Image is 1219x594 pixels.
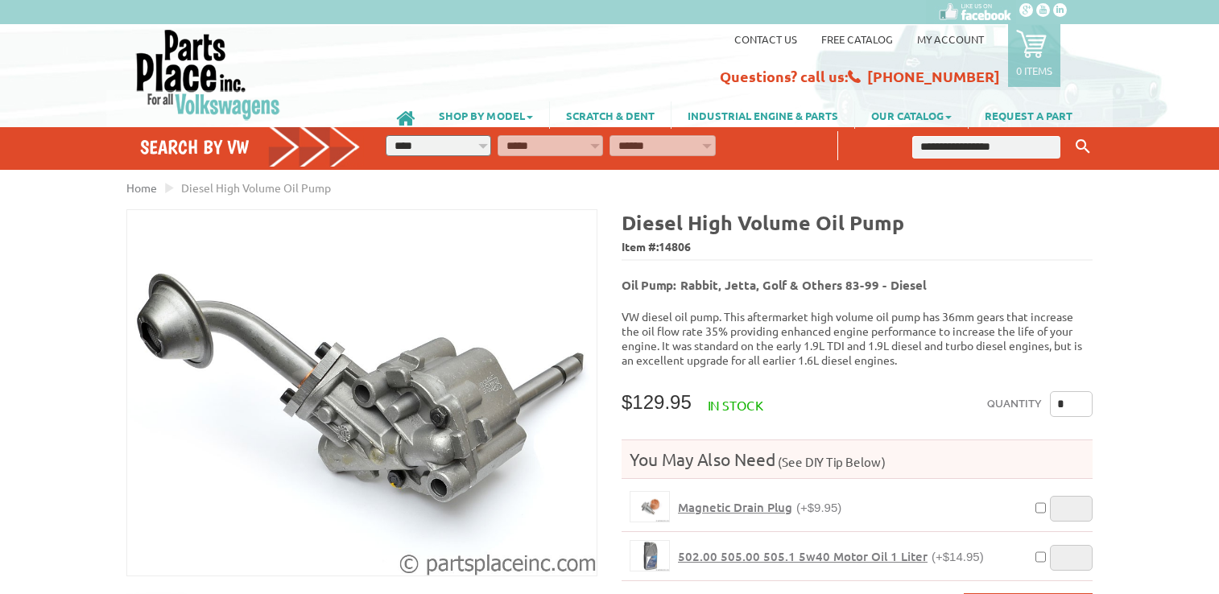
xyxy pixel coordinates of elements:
[796,501,841,514] span: (+$9.95)
[678,548,928,564] span: 502.00 505.00 505.1 5w40 Motor Oil 1 Liter
[969,101,1089,129] a: REQUEST A PART
[423,101,549,129] a: SHOP BY MODEL
[775,454,886,469] span: (See DIY Tip Below)
[821,32,893,46] a: Free Catalog
[622,209,904,235] b: Diesel high volume oil pump
[1016,64,1052,77] p: 0 items
[659,239,691,254] span: 14806
[622,391,692,413] span: $129.95
[855,101,968,129] a: OUR CATALOG
[932,550,984,563] span: (+$14.95)
[134,28,282,121] img: Parts Place Inc!
[630,540,670,571] a: 502.00 505.00 505.1 5w40 Motor Oil 1 Liter
[1008,24,1060,87] a: 0 items
[734,32,797,46] a: Contact us
[550,101,671,129] a: SCRATCH & DENT
[678,500,841,515] a: Magnetic Drain Plug(+$9.95)
[622,448,1093,470] h4: You May Also Need
[126,180,157,195] a: Home
[181,180,331,195] span: Diesel high volume oil pump
[987,391,1042,417] label: Quantity
[678,499,792,515] span: Magnetic Drain Plug
[630,541,669,571] img: 502.00 505.00 505.1 5w40 Motor Oil 1 Liter
[630,491,670,522] a: Magnetic Drain Plug
[622,277,926,293] b: Oil Pump: Rabbit, Jetta, Golf & Others 83-99 - Diesel
[127,210,597,575] img: Diesel high volume oil pump
[622,309,1093,367] p: VW diesel oil pump. This aftermarket high volume oil pump has 36mm gears that increase the oil fl...
[140,135,361,159] h4: Search by VW
[708,397,763,413] span: In stock
[1071,134,1095,160] button: Keyword Search
[630,492,669,522] img: Magnetic Drain Plug
[917,32,984,46] a: My Account
[678,549,984,564] a: 502.00 505.00 505.1 5w40 Motor Oil 1 Liter(+$14.95)
[622,236,1093,259] span: Item #:
[671,101,854,129] a: INDUSTRIAL ENGINE & PARTS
